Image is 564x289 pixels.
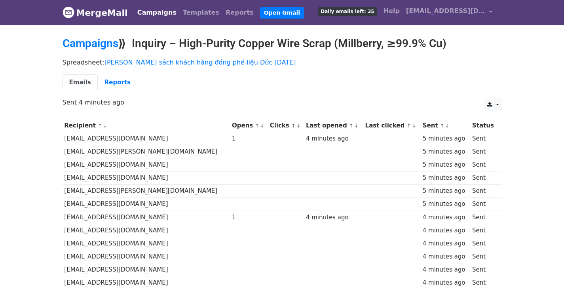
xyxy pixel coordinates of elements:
div: 4 minutes ago [423,252,469,261]
a: ↑ [291,123,296,129]
a: Daily emails left: 35 [315,3,380,19]
td: [EMAIL_ADDRESS][DOMAIN_NAME] [63,263,230,276]
th: Opens [230,119,268,132]
div: 5 minutes ago [423,200,469,209]
td: [EMAIL_ADDRESS][DOMAIN_NAME] [63,250,230,263]
a: Campaigns [134,5,180,21]
td: [EMAIL_ADDRESS][DOMAIN_NAME] [63,132,230,145]
td: Sent [470,198,498,211]
a: ↓ [412,123,416,129]
td: [EMAIL_ADDRESS][PERSON_NAME][DOMAIN_NAME] [63,145,230,158]
a: ↓ [354,123,359,129]
td: [EMAIL_ADDRESS][DOMAIN_NAME] [63,224,230,237]
a: ↑ [255,123,260,129]
td: Sent [470,237,498,250]
a: ↓ [103,123,107,129]
a: ↑ [440,123,444,129]
a: [EMAIL_ADDRESS][DOMAIN_NAME] [403,3,496,22]
td: [EMAIL_ADDRESS][PERSON_NAME][DOMAIN_NAME] [63,184,230,198]
th: Clicks [268,119,304,132]
div: 1 [232,213,266,222]
p: Spreadsheet: [63,58,502,67]
th: Last opened [304,119,363,132]
th: Recipient [63,119,230,132]
div: 5 minutes ago [423,147,469,156]
td: [EMAIL_ADDRESS][DOMAIN_NAME] [63,171,230,184]
td: Sent [470,184,498,198]
td: [EMAIL_ADDRESS][DOMAIN_NAME] [63,237,230,250]
a: Campaigns [63,37,118,50]
td: Sent [470,132,498,145]
a: Emails [63,74,98,91]
div: 5 minutes ago [423,173,469,183]
td: Sent [470,224,498,237]
a: Templates [180,5,222,21]
a: ↓ [260,123,264,129]
a: ↑ [349,123,353,129]
td: Sent [470,263,498,276]
td: Sent [470,158,498,171]
a: Open Gmail [260,7,304,19]
a: ↑ [98,123,102,129]
td: [EMAIL_ADDRESS][DOMAIN_NAME] [63,158,230,171]
th: Last clicked [363,119,421,132]
span: Daily emails left: 35 [318,7,377,16]
a: ↓ [445,123,450,129]
div: 4 minutes ago [423,265,469,274]
div: 5 minutes ago [423,160,469,169]
div: 4 minutes ago [423,278,469,287]
td: Sent [470,171,498,184]
td: [EMAIL_ADDRESS][DOMAIN_NAME] [63,198,230,211]
div: 5 minutes ago [423,186,469,196]
td: Sent [470,145,498,158]
div: 4 minutes ago [306,134,361,143]
a: Help [380,3,403,19]
div: 4 minutes ago [423,239,469,248]
a: ↑ [406,123,411,129]
p: Sent 4 minutes ago [63,98,502,106]
td: [EMAIL_ADDRESS][DOMAIN_NAME] [63,211,230,224]
img: MergeMail logo [63,6,74,18]
div: 5 minutes ago [423,134,469,143]
div: 1 [232,134,266,143]
div: 4 minutes ago [306,213,361,222]
a: MergeMail [63,4,128,21]
th: Sent [421,119,470,132]
td: Sent [470,211,498,224]
h2: ⟫ Inquiry – High-Purity Copper Wire Scrap (Millberry, ≥99.9% Cu) [63,37,502,50]
div: 4 minutes ago [423,213,469,222]
a: Reports [222,5,257,21]
th: Status [470,119,498,132]
a: ↓ [296,123,301,129]
div: 4 minutes ago [423,226,469,235]
span: [EMAIL_ADDRESS][DOMAIN_NAME] [406,6,485,16]
a: Reports [98,74,137,91]
td: Sent [470,250,498,263]
a: [PERSON_NAME] sách khách hàng đồng phế liệu Đức [DATE] [104,59,296,66]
